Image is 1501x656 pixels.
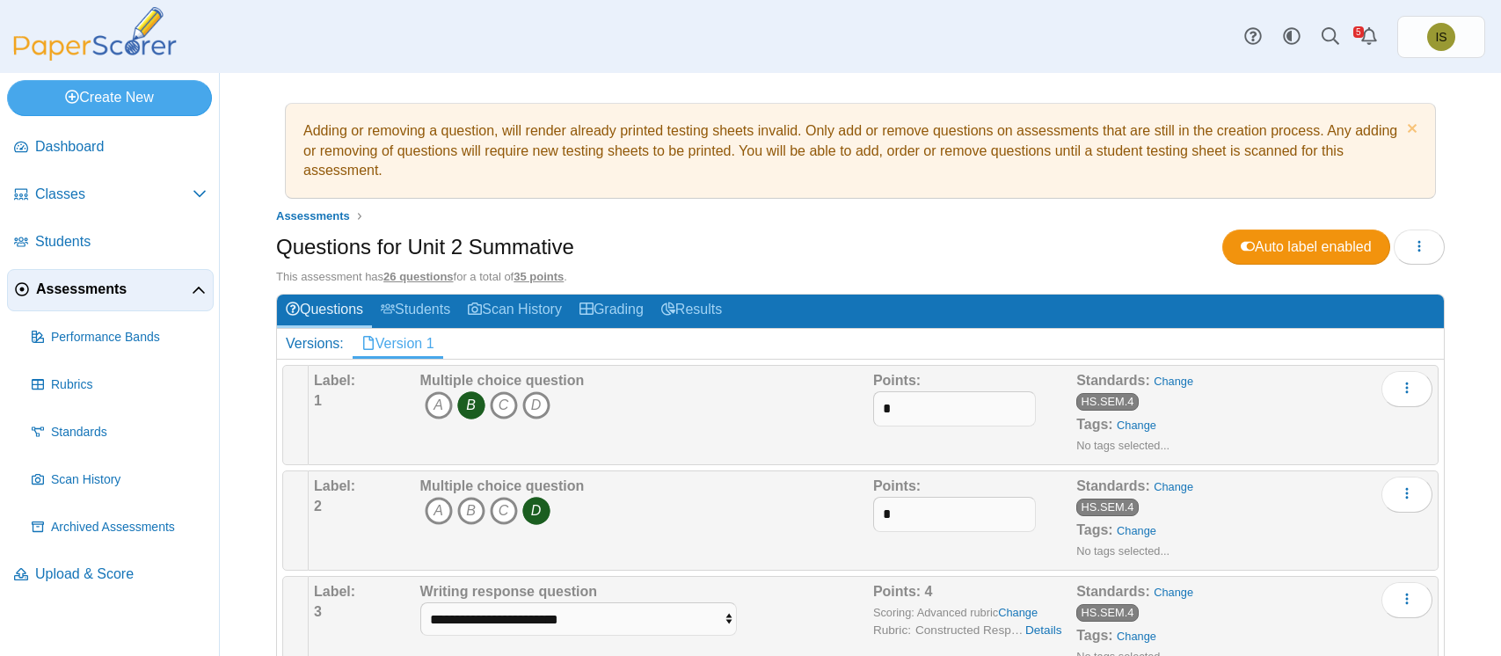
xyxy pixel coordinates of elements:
[314,478,355,493] b: Label:
[35,185,193,204] span: Classes
[7,222,214,264] a: Students
[1381,582,1432,617] button: More options
[7,174,214,216] a: Classes
[1381,477,1432,512] button: More options
[272,206,354,228] a: Assessments
[522,497,550,525] i: D
[425,497,453,525] i: A
[314,499,322,514] b: 2
[295,113,1426,189] div: Adding or removing a question, will render already printed testing sheets invalid. Only add or re...
[1381,371,1432,406] button: More options
[490,391,518,419] i: C
[420,478,585,493] b: Multiple choice question
[1076,628,1112,643] b: Tags:
[457,391,485,419] i: B
[35,565,207,584] span: Upload & Score
[420,584,598,599] b: Writing response question
[276,209,350,222] span: Assessments
[25,507,214,549] a: Archived Assessments
[1076,544,1169,558] small: No tags selected...
[314,604,322,619] b: 3
[873,478,921,493] b: Points:
[7,127,214,169] a: Dashboard
[372,295,459,327] a: Students
[314,373,355,388] b: Label:
[1076,417,1112,432] b: Tags:
[276,269,1445,285] div: This assessment has for a total of .
[1427,23,1455,51] span: Isaiah Sexton
[7,7,183,61] img: PaperScorer
[314,393,322,408] b: 1
[51,519,207,536] span: Archived Assessments
[276,232,574,262] h1: Questions for Unit 2 Summative
[1222,230,1390,265] a: Auto label enabled
[925,584,933,599] b: 4
[277,295,372,327] a: Questions
[1076,478,1150,493] b: Standards:
[1154,480,1193,493] a: Change
[51,424,207,441] span: Standards
[25,317,214,359] a: Performance Bands
[1076,393,1139,411] a: HS.SEM.4
[1435,31,1446,43] span: Isaiah Sexton
[353,329,443,359] a: Version 1
[873,622,911,638] span: Rubric:
[51,329,207,346] span: Performance Bands
[571,295,652,327] a: Grading
[1025,622,1062,638] a: Details
[1397,16,1485,58] a: Isaiah Sexton
[420,373,585,388] b: Multiple choice question
[1076,499,1139,516] a: HS.SEM.4
[383,270,453,283] u: 26 questions
[1350,18,1388,56] a: Alerts
[51,471,207,489] span: Scan History
[7,269,214,311] a: Assessments
[873,373,921,388] b: Points:
[1076,604,1139,622] a: HS.SEM.4
[1117,419,1156,432] a: Change
[998,606,1038,619] a: Change
[25,364,214,406] a: Rubrics
[35,232,207,251] span: Students
[1403,121,1417,140] a: Dismiss notice
[7,80,212,115] a: Create New
[36,280,192,299] span: Assessments
[873,584,921,599] b: Points:
[459,295,571,327] a: Scan History
[1076,439,1169,452] small: No tags selected...
[277,329,353,359] div: Versions:
[314,584,355,599] b: Label:
[1076,522,1112,537] b: Tags:
[35,137,207,157] span: Dashboard
[522,391,550,419] i: D
[1154,375,1193,388] a: Change
[490,497,518,525] i: C
[25,412,214,454] a: Standards
[1154,586,1193,599] a: Change
[915,622,1025,638] div: Constructed Response
[457,497,485,525] i: B
[1117,524,1156,537] a: Change
[1076,373,1150,388] b: Standards:
[25,459,214,501] a: Scan History
[7,48,183,63] a: PaperScorer
[425,391,453,419] i: A
[1076,584,1150,599] b: Standards:
[873,606,1038,619] small: Scoring: Advanced rubric
[1117,630,1156,643] a: Change
[514,270,564,283] u: 35 points
[1241,239,1372,254] span: Auto label enabled
[7,554,214,596] a: Upload & Score
[652,295,731,327] a: Results
[51,376,207,394] span: Rubrics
